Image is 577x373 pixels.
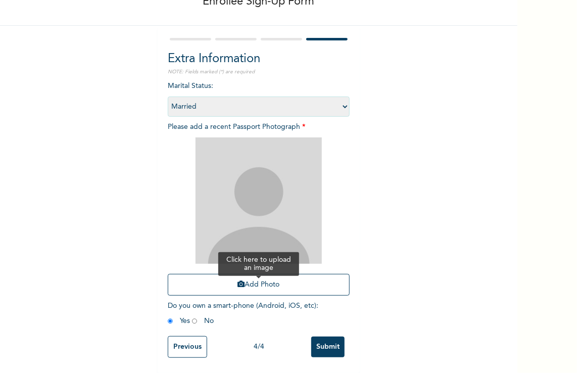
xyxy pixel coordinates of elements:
[168,302,318,324] span: Do you own a smart-phone (Android, iOS, etc) : Yes No
[168,82,350,110] span: Marital Status :
[311,337,345,357] input: Submit
[168,68,350,76] p: NOTE: Fields marked (*) are required
[196,137,322,264] img: Crop
[168,123,350,301] span: Please add a recent Passport Photograph
[168,274,350,296] button: Add Photo
[207,342,311,352] div: 4 / 4
[168,336,207,358] input: Previous
[168,50,350,68] h2: Extra Information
